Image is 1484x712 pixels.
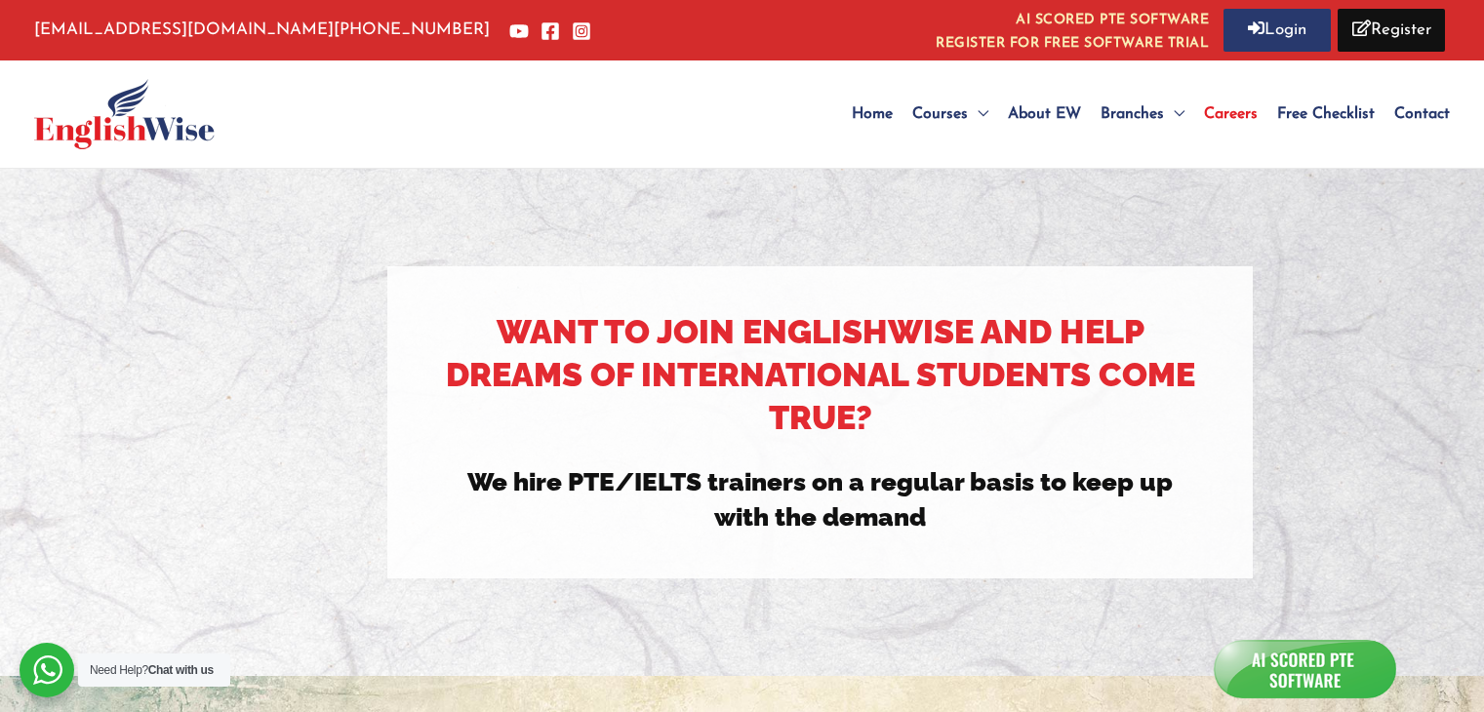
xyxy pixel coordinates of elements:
a: Free Checklist [1267,70,1384,158]
a: [EMAIL_ADDRESS][DOMAIN_NAME] [34,21,334,38]
a: Facebook [541,21,560,41]
nav: Site Navigation [842,70,1450,158]
a: Careers [1194,70,1267,158]
a: Branches [1091,70,1194,158]
span: Branches [1101,106,1164,122]
a: Contact [1384,70,1450,158]
a: About EW [998,70,1091,158]
a: AI SCORED PTE SOFTWAREREGISTER FOR FREE SOFTWARE TRIAL [936,9,1209,51]
span: Need Help? [90,663,214,677]
p: [PHONE_NUMBER] [34,16,490,45]
strong: Chat with us [148,663,214,677]
span: Careers [1204,106,1258,122]
a: YouTube [509,21,529,41]
a: Home [842,70,902,158]
strong: Want to join EnglishWise and help dreams of international students come true? [446,312,1195,437]
span: About EW [1008,106,1081,122]
a: Courses [902,70,998,158]
span: Free Checklist [1277,106,1375,122]
span: Courses [912,106,968,122]
h3: We hire PTE/IELTS trainers on a regular basis to keep up with the demand [441,464,1199,535]
span: Home [852,106,893,122]
img: English Wise [34,79,215,149]
a: Instagram [572,21,591,41]
img: icon_a.png [1214,640,1396,698]
i: AI SCORED PTE SOFTWARE [936,9,1209,32]
span: Contact [1394,106,1450,122]
a: Register [1338,9,1445,52]
a: Login [1223,9,1331,52]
